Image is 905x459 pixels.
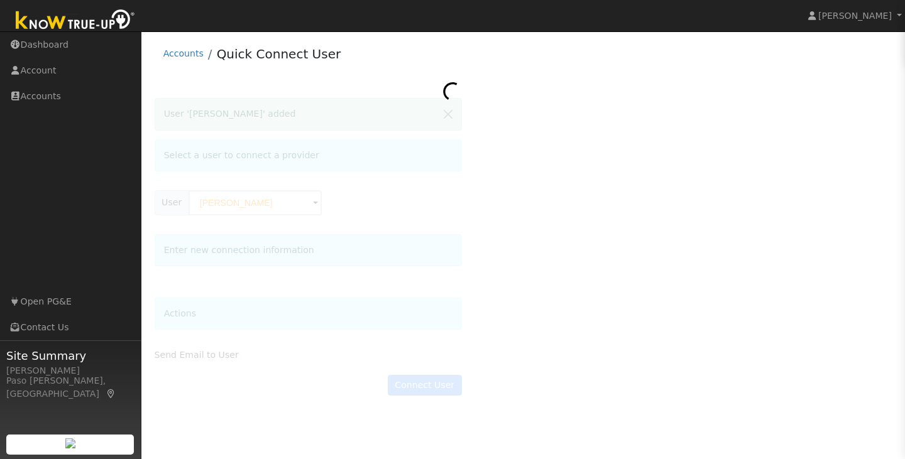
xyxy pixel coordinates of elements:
img: Know True-Up [9,7,141,35]
a: Quick Connect User [217,46,341,62]
a: Map [106,389,117,399]
span: [PERSON_NAME] [818,11,892,21]
span: Site Summary [6,347,134,364]
div: Paso [PERSON_NAME], [GEOGRAPHIC_DATA] [6,374,134,401]
div: [PERSON_NAME] [6,364,134,377]
img: retrieve [65,438,75,448]
a: Accounts [163,48,204,58]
